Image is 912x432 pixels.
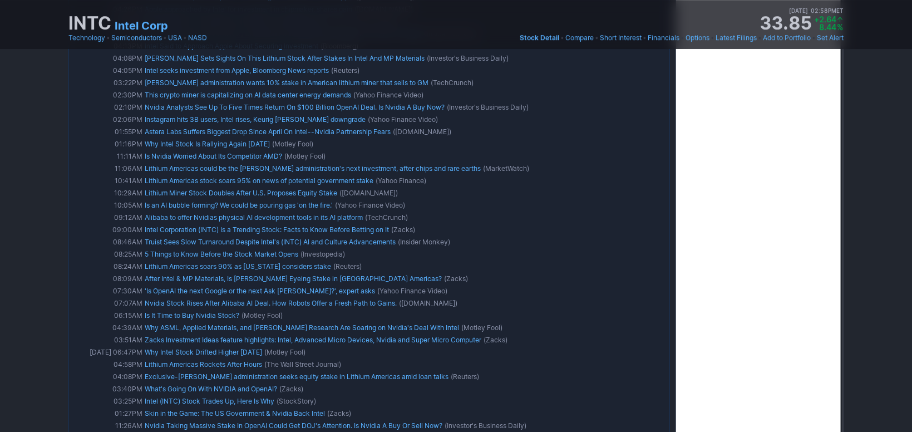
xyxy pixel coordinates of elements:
[331,65,359,76] span: (Reuters)
[333,261,362,272] span: (Reuters)
[393,126,451,138] span: ([DOMAIN_NAME])
[145,287,375,295] a: 'Is OpenAI the next Google or the next Ask [PERSON_NAME]?', expert asks
[145,91,351,99] a: This crypto miner is capitalizing on AI data center energy demands
[145,274,442,283] a: After Intel & MP Materials, Is [PERSON_NAME] Eyeing Stake in [GEOGRAPHIC_DATA] Americas?
[365,212,408,223] span: (TechCrunch)
[643,32,647,43] span: •
[444,273,468,284] span: (Zacks)
[71,236,144,248] td: 08:46AM
[763,32,811,43] a: Add to Portfolio
[168,32,182,43] a: USA
[71,285,144,297] td: 07:30AM
[71,297,144,310] td: 07:07AM
[71,395,144,408] td: 03:25PM
[711,32,714,43] span: •
[789,6,844,16] span: [DATE] 02:58PM ET
[145,336,481,344] a: Zacks Investment Ideas feature highlights: Intel, Advanced Micro Devices, Nvidia and Super Micro ...
[145,348,262,356] a: Why Intel Stock Drifted Higher [DATE]
[71,346,144,359] td: [DATE] 06:47PM
[681,32,684,43] span: •
[520,32,559,43] a: Stock Detail
[817,32,844,43] a: Set Alert
[145,66,329,75] a: Intel seeks investment from Apple, Bloomberg News reports
[353,90,423,101] span: (Yahoo Finance Video)
[760,14,812,32] strong: 33.85
[427,53,509,64] span: (Investor's Business Daily)
[145,164,481,173] a: Lithium Americas could be the [PERSON_NAME] administration's next investment, after chips and rar...
[183,32,187,43] span: •
[71,114,144,126] td: 02:06PM
[431,77,474,89] span: (TechCrunch)
[106,32,110,43] span: •
[368,114,438,125] span: (Yahoo Finance Video)
[71,224,144,236] td: 09:00AM
[163,32,167,43] span: •
[145,189,337,197] a: Lithium Miner Stock Doubles After U.S. Proposes Equity Stake
[71,383,144,395] td: 03:40PM
[145,372,448,381] a: Exclusive-[PERSON_NAME] administration seeks equity stake in Lithium Americas amid loan talks
[391,224,415,235] span: (Zacks)
[68,14,111,32] h1: INTC
[71,420,144,432] td: 11:26AM
[264,347,305,358] span: (Motley Fool)
[716,33,757,42] span: Latest Filings
[595,32,599,43] span: •
[145,397,274,405] a: Intel (INTC) Stock Trades Up, Here Is Why
[145,140,270,148] a: Why Intel Stock Is Rallying Again [DATE]
[808,6,811,16] span: •
[837,22,844,32] span: %
[145,213,363,222] a: Alibaba to offer Nvidias physical AI development tools in its AI platform
[145,323,459,332] a: Why ASML, Applied Materials, and [PERSON_NAME] Research Are Soaring on Nvidia's Deal With Intel
[376,175,426,186] span: (Yahoo Finance)
[398,237,450,248] span: (Insider Monkey)
[145,262,331,271] a: Lithium Americas soars 90% as [US_STATE] considers stake
[71,77,144,89] td: 03:22PM
[264,359,341,370] span: (The Wall Street Journal)
[71,212,144,224] td: 09:12AM
[520,33,559,42] span: Stock Detail
[145,385,277,393] a: What's Going On With NVIDIA and OpenAI?
[716,32,757,43] a: Latest Filings
[819,22,836,32] span: 8.44
[145,225,389,234] a: Intel Corporation (INTC) Is a Trending Stock: Facts to Know Before Betting on It
[188,32,207,43] a: NASD
[277,396,316,407] span: (StockStory)
[241,310,283,321] span: (Motley Fool)
[447,102,529,113] span: (Investor's Business Daily)
[483,163,529,174] span: (MarketWatch)
[115,18,168,33] a: Intel Corp
[71,248,144,261] td: 08:25AM
[814,14,836,24] span: +2.64
[71,359,144,371] td: 04:58PM
[145,201,333,209] a: Is an AI bubble forming? We could be pouring gas 'on the fire.'
[71,150,144,163] td: 11:11AM
[145,250,298,258] a: 5 Things to Know Before the Stock Market Opens
[686,32,709,43] a: Options
[145,311,239,320] a: Is It Time to Buy Nvidia Stock?
[71,138,144,150] td: 01:16PM
[560,32,564,43] span: •
[565,32,594,43] a: Compare
[145,360,262,369] a: Lithium Americas Rockets After Hours
[71,310,144,322] td: 06:15AM
[377,286,447,297] span: (Yahoo Finance Video)
[71,187,144,199] td: 10:29AM
[71,175,144,187] td: 10:41AM
[335,200,405,211] span: (Yahoo Finance Video)
[300,249,345,260] span: (Investopedia)
[71,322,144,334] td: 04:39AM
[484,335,507,346] span: (Zacks)
[339,188,398,199] span: ([DOMAIN_NAME])
[445,420,526,431] span: (Investor's Business Daily)
[758,32,762,43] span: •
[145,176,373,185] a: Lithium Americas stock soars 95% on news of potential government stake
[812,32,816,43] span: •
[71,334,144,346] td: 03:51AM
[145,409,325,418] a: Skin in the Game: The US Government & Nvidia Back Intel
[71,52,144,65] td: 04:08PM
[71,408,144,420] td: 01:27PM
[145,152,282,160] a: Is Nvidia Worried About Its Competitor AMD?
[648,32,679,43] a: Financials
[145,78,428,87] a: [PERSON_NAME] administration wants 10% stake in American lithium miner that sells to GM
[111,32,162,43] a: Semiconductors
